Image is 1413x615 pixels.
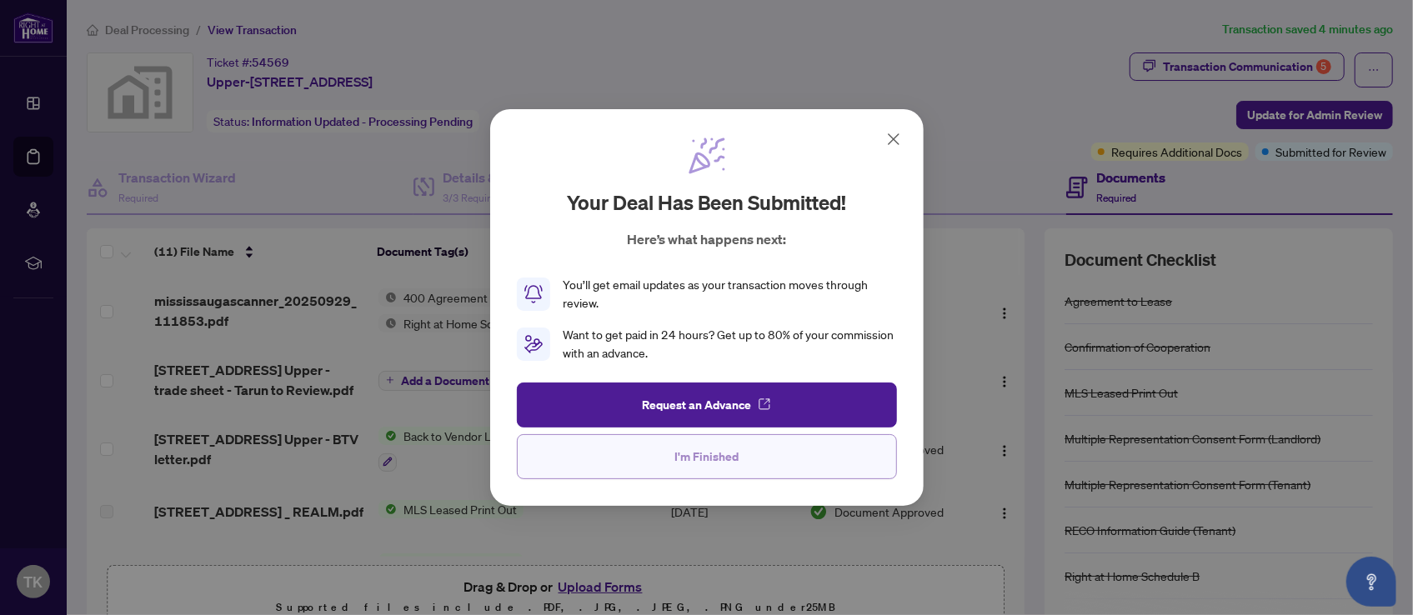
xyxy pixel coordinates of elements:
[642,392,751,418] span: Request an Advance
[567,189,846,216] h2: Your deal has been submitted!
[564,276,897,312] div: You’ll get email updates as your transaction moves through review.
[517,434,897,479] button: I'm Finished
[627,229,786,249] p: Here’s what happens next:
[674,443,739,470] span: I'm Finished
[1346,557,1396,607] button: Open asap
[517,382,897,427] button: Request an Advance
[564,326,897,362] div: Want to get paid in 24 hours? Get up to 80% of your commission with an advance.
